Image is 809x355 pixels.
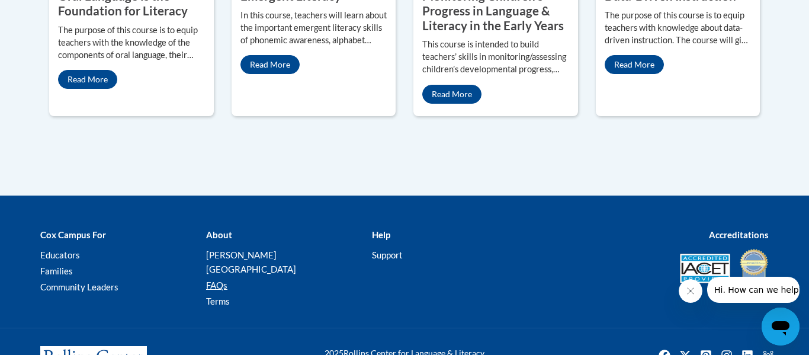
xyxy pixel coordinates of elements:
[240,9,387,47] p: In this course, teachers will learn about the important emergent literacy skills of phonemic awar...
[40,229,106,240] b: Cox Campus For
[206,280,227,290] a: FAQs
[240,55,300,74] a: Read More
[206,296,230,306] a: Terms
[679,279,702,303] iframe: Close message
[372,250,403,260] a: Support
[707,277,800,303] iframe: Message from company
[709,229,769,240] b: Accreditations
[605,55,664,74] a: Read More
[206,250,296,274] a: [PERSON_NAME][GEOGRAPHIC_DATA]
[40,266,73,276] a: Families
[422,39,569,76] p: This course is intended to build teachers’ skills in monitoring/assessing children’s developmenta...
[680,254,730,283] img: Accredited IACET® Provider
[762,308,800,346] iframe: Button to launch messaging window
[372,229,390,240] b: Help
[58,24,205,62] p: The purpose of this course is to equip teachers with the knowledge of the components of oral lang...
[58,70,117,89] a: Read More
[206,229,232,240] b: About
[605,9,752,47] p: The purpose of this course is to equip teachers with knowledge about data-driven instruction. The...
[40,282,118,292] a: Community Leaders
[739,248,769,289] img: IDA® Accredited
[40,250,80,260] a: Educators
[422,85,481,104] a: Read More
[7,8,96,18] span: Hi. How can we help?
